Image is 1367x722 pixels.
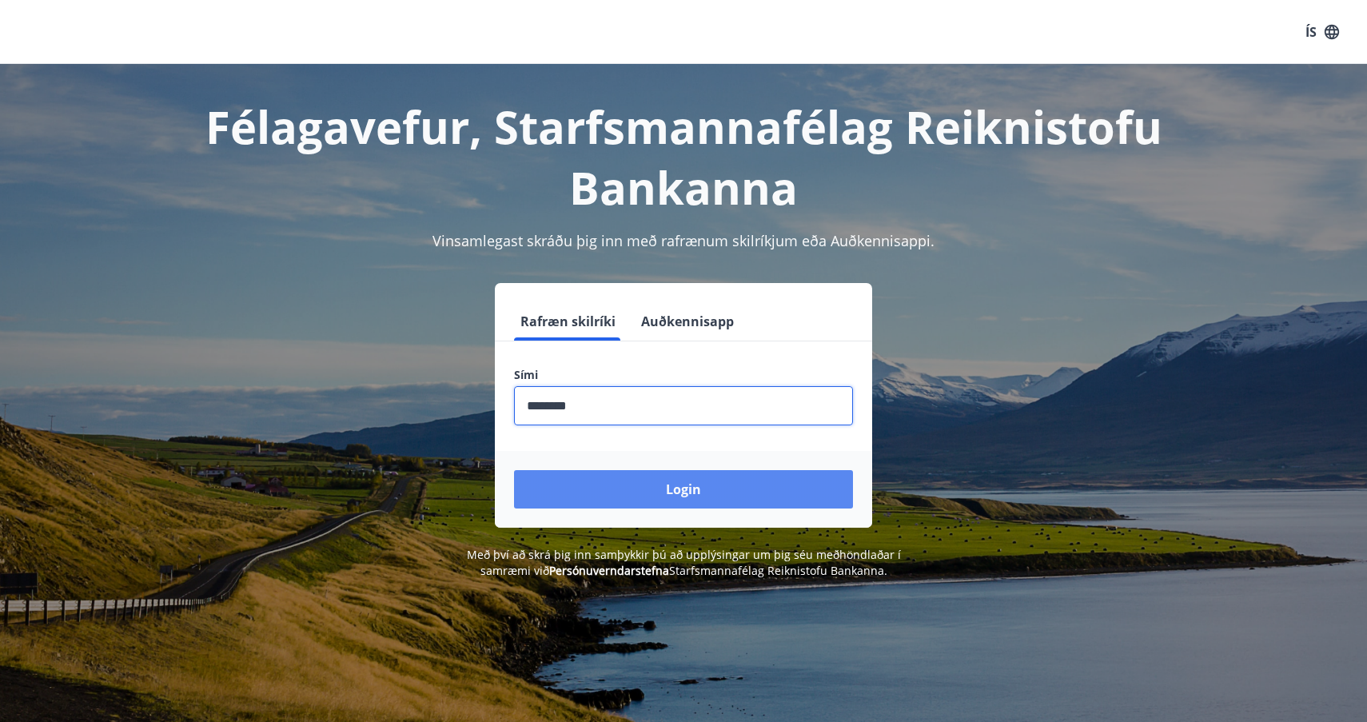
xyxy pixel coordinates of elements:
[514,367,853,383] label: Sími
[1297,18,1348,46] button: ÍS
[514,302,622,341] button: Rafræn skilríki
[432,231,935,250] span: Vinsamlegast skráðu þig inn með rafrænum skilríkjum eða Auðkennisappi.
[514,470,853,509] button: Login
[635,302,740,341] button: Auðkennisapp
[127,96,1240,217] h1: Félagavefur, Starfsmannafélag Reiknistofu Bankanna
[467,547,901,578] span: Með því að skrá þig inn samþykkir þú að upplýsingar um þig séu meðhöndlaðar í samræmi við Starfsm...
[549,563,669,578] a: Persónuverndarstefna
